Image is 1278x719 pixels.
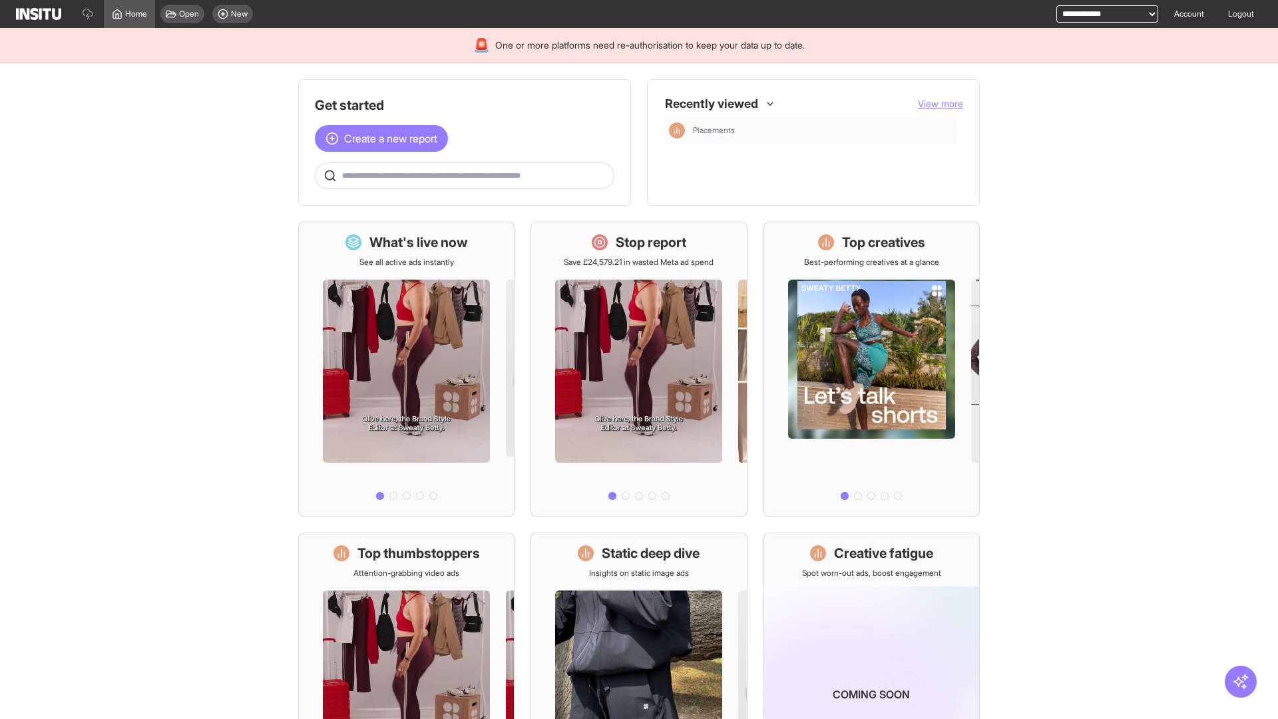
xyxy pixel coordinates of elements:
[693,125,735,136] span: Placements
[353,568,459,579] p: Attention-grabbing video ads
[669,122,685,138] div: Insights
[804,257,939,268] p: Best-performing creatives at a glance
[918,98,963,109] span: View more
[564,257,714,268] p: Save £24,579.21 in wasted Meta ad spend
[693,125,953,136] span: Placements
[298,222,515,517] a: What's live nowSee all active ads instantly
[495,39,805,52] span: One or more platforms need re-authorisation to keep your data up to date.
[369,233,468,252] h1: What's live now
[125,9,147,19] span: Home
[616,233,686,252] h1: Stop report
[763,222,980,517] a: Top creativesBest-performing creatives at a glance
[602,544,700,563] h1: Static deep dive
[359,257,454,268] p: See all active ads instantly
[315,125,448,152] button: Create a new report
[344,130,437,146] span: Create a new report
[589,568,689,579] p: Insights on static image ads
[918,97,963,111] button: View more
[231,9,248,19] span: New
[315,96,614,115] h1: Get started
[16,8,61,20] img: Logo
[473,36,490,55] div: 🚨
[531,222,747,517] a: Stop reportSave £24,579.21 in wasted Meta ad spend
[357,544,480,563] h1: Top thumbstoppers
[842,233,925,252] h1: Top creatives
[179,9,199,19] span: Open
